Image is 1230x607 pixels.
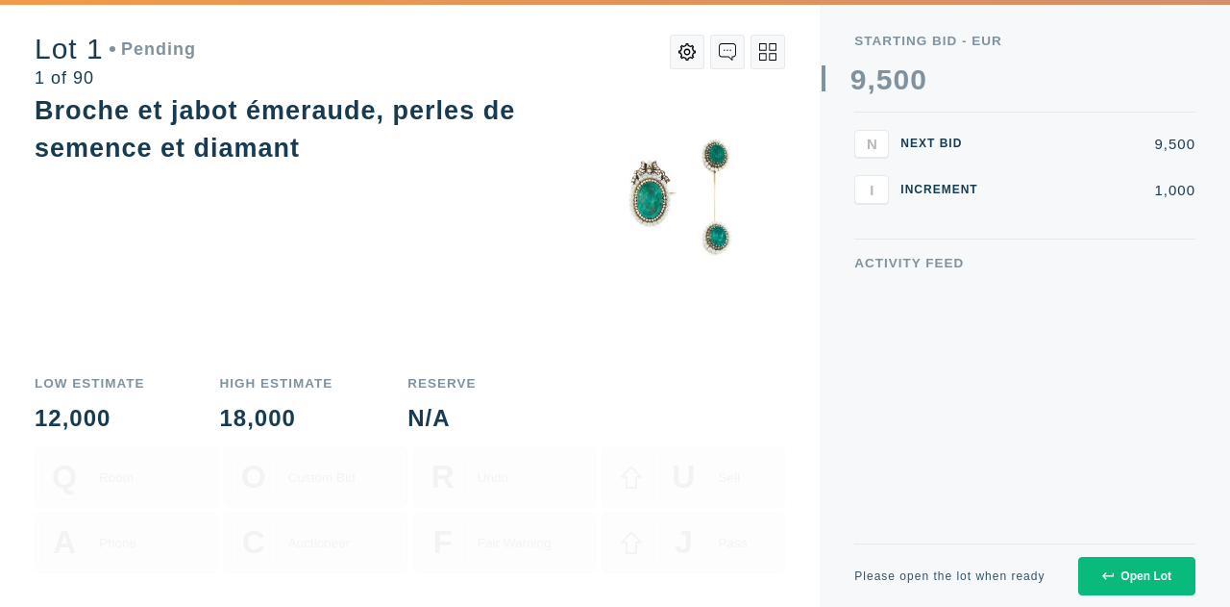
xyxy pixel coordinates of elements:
[854,35,1195,48] div: Starting Bid - EUR
[854,130,889,159] button: N
[220,377,333,391] div: High Estimate
[867,136,877,152] span: N
[854,257,1195,270] div: Activity Feed
[35,35,196,63] div: Lot 1
[868,65,876,354] div: ,
[854,175,889,204] button: I
[35,407,145,430] div: 12,000
[876,65,894,94] div: 5
[854,570,1045,582] div: Please open the lot when ready
[998,183,1195,197] div: 1,000
[1078,557,1195,595] button: Open Lot
[110,40,196,58] div: Pending
[998,137,1195,151] div: 9,500
[1102,569,1171,583] div: Open Lot
[407,407,476,430] div: N/A
[910,65,927,94] div: 0
[35,377,145,391] div: Low Estimate
[850,65,868,94] div: 9
[870,182,873,198] span: I
[900,184,987,195] div: Increment
[900,138,987,149] div: Next Bid
[35,69,196,87] div: 1 of 90
[35,96,515,163] div: Broche et jabot émeraude, perles de semence et diamant
[894,65,911,94] div: 0
[407,377,476,391] div: Reserve
[220,407,333,430] div: 18,000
